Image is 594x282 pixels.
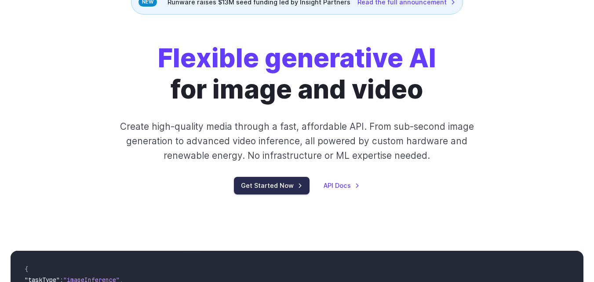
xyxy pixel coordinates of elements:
[114,119,481,163] p: Create high-quality media through a fast, affordable API. From sub-second image generation to adv...
[158,43,436,105] h1: for image and video
[234,177,310,194] a: Get Started Now
[324,180,360,190] a: API Docs
[25,265,28,273] span: {
[158,42,436,73] strong: Flexible generative AI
